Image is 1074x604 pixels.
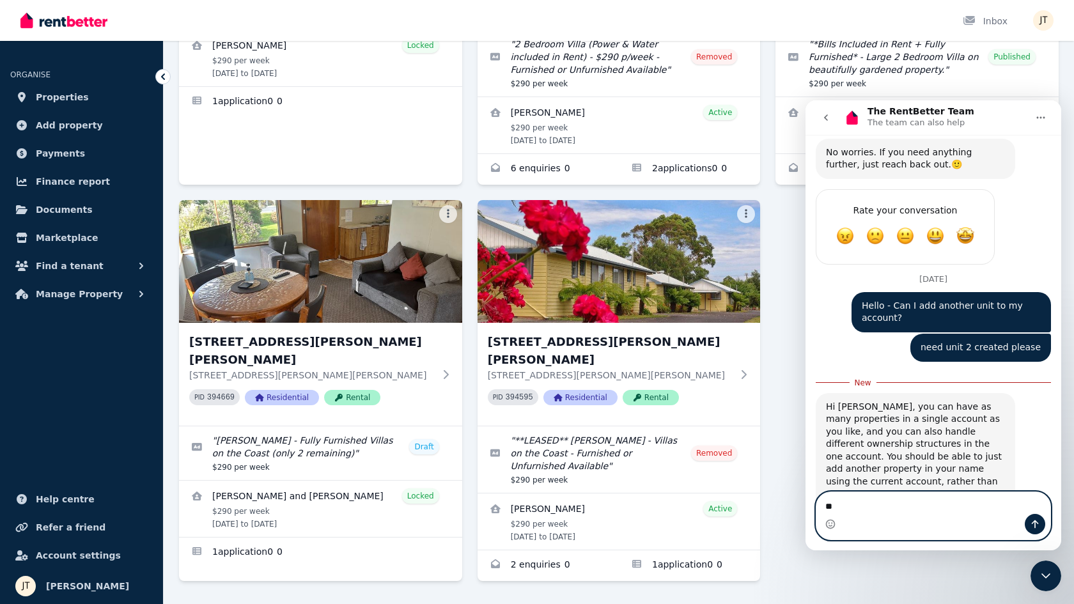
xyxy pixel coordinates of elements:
button: More options [737,205,755,223]
div: Inbox [963,15,1008,27]
h3: [STREET_ADDRESS][PERSON_NAME][PERSON_NAME] [189,333,434,369]
a: Enquiries for 5/21 Andrew St, Strahan [478,154,619,185]
a: Edit listing: 2 Bedroom Villa (Power & Water included in Rent) - $290 p/week - Furnished or Unfur... [478,30,761,97]
span: Rental [623,390,679,405]
button: More options [439,205,457,223]
a: Edit listing: **LEASED** Sharonlee Villas - Villas on the Coast - Furnished or Unfurnished Available [478,426,761,493]
a: 7/21 Andrew St, Strahan[STREET_ADDRESS][PERSON_NAME][PERSON_NAME][STREET_ADDRESS][PERSON_NAME][PE... [179,200,462,426]
span: Help centre [36,492,95,507]
span: Manage Property [36,286,123,302]
a: Applications for 7/21 Andrew St, Strahan [179,538,462,568]
span: Account settings [36,548,121,563]
a: Marketplace [10,225,153,251]
span: Find a tenant [36,258,104,274]
a: Refer a friend [10,515,153,540]
span: Rental [324,390,380,405]
button: Find a tenant [10,253,153,279]
p: [STREET_ADDRESS][PERSON_NAME][PERSON_NAME] [488,369,733,382]
a: 8/21 Andrew St, Strahan[STREET_ADDRESS][PERSON_NAME][PERSON_NAME][STREET_ADDRESS][PERSON_NAME][PE... [478,200,761,426]
span: Documents [36,202,93,217]
a: Add property [10,112,153,138]
iframe: Intercom live chat [1031,561,1061,591]
h3: [STREET_ADDRESS][PERSON_NAME][PERSON_NAME] [488,333,733,369]
img: Jamie Taylor [15,576,36,596]
img: 7/21 Andrew St, Strahan [179,200,462,323]
span: Payments [36,146,85,161]
a: Help centre [10,486,153,512]
small: PID [194,394,205,401]
a: Edit listing: Sharonlee Villas - Fully Furnished Villas on the Coast (only 2 remaining) [179,426,462,480]
span: Properties [36,89,89,105]
small: PID [493,394,503,401]
a: Enquiries for 8/21 Andrew St, Strahan [478,550,619,581]
span: Add property [36,118,103,133]
span: Refer a friend [36,520,105,535]
a: Applications for 5/21 Andrew St, Strahan [619,154,760,185]
img: RentBetter [20,11,107,30]
button: Manage Property [10,281,153,307]
a: Account settings [10,543,153,568]
a: Finance report [10,169,153,194]
img: 8/21 Andrew St, Strahan [478,200,761,323]
a: View details for Jarrid Geard [478,493,761,550]
a: Enquiries for 6/21 Andrew St, Strahan [775,154,917,185]
a: Applications for 4/21 Andrew St, Strahan [179,87,462,118]
span: Marketplace [36,230,98,245]
img: Jamie Taylor [1033,10,1054,31]
span: Finance report [36,174,110,189]
p: [STREET_ADDRESS][PERSON_NAME][PERSON_NAME] [189,369,434,382]
code: 394595 [506,393,533,402]
span: ORGANISE [10,70,51,79]
a: Properties [10,84,153,110]
span: Residential [245,390,319,405]
a: Payments [10,141,153,166]
code: 394669 [207,393,235,402]
a: Applications for 8/21 Andrew St, Strahan [619,550,760,581]
a: Documents [10,197,153,222]
span: [PERSON_NAME] [46,578,129,594]
iframe: Intercom live chat [805,100,1061,550]
span: Residential [543,390,618,405]
a: View details for Deborah Purdon [775,97,1059,153]
a: View details for Bernice and Aaron Martin [179,481,462,537]
a: View details for Pamela Carroll [478,97,761,153]
a: View details for Dimity Williams [179,30,462,86]
a: Edit listing: *Bills Included in Rent + Fully Furnished* - Large 2 Bedroom Villa on beautifully g... [775,30,1059,97]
